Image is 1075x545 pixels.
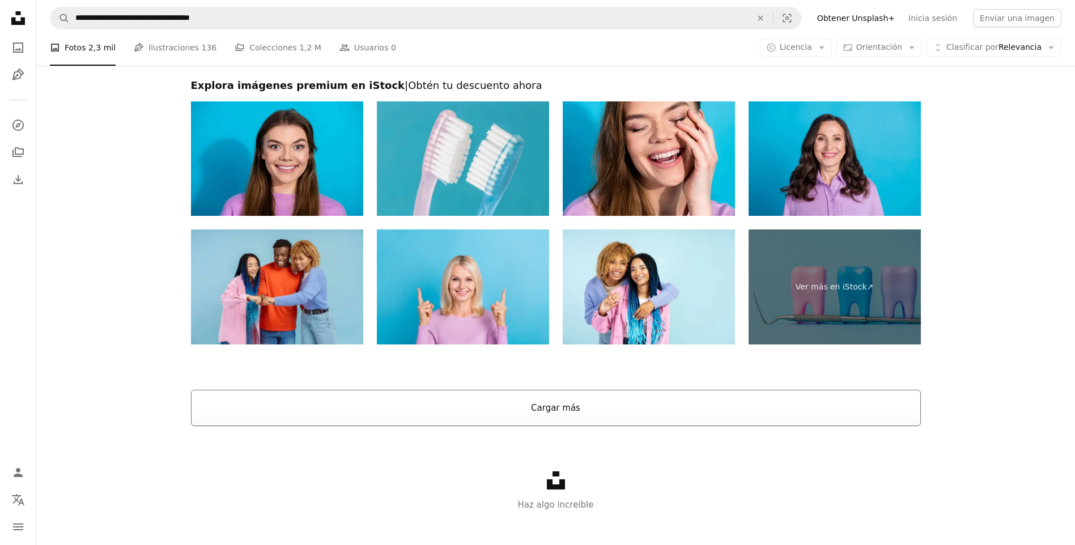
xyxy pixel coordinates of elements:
img: Retrato de amigos afroamericanos positivos sonrientes en atuendo casual dando choque de puños, ab... [191,229,363,344]
span: Orientación [856,42,902,52]
img: Foto de encantadora mujer positiva que usa camisa violeta sonriendo espacio vacío aislado fondo d... [749,101,921,216]
span: Licencia [780,42,812,52]
img: Retrato sonriente pareja de amigos, mujeres afroamericanas en ropa casual colorida con trenzas [563,229,735,344]
img: Joven alegre con un atuendo vibrante sonriendo sobre un fondo azul brillante, irradiando positivi... [191,101,363,216]
img: Cepillo de dientes par [377,101,549,216]
button: Licencia [760,39,832,57]
a: Usuarios 0 [339,29,396,66]
span: Relevancia [946,42,1042,53]
a: Ilustraciones 136 [134,29,216,66]
img: Foto de una alegre y adorable señora mayor que usa ropa elegante, clínica de apertura directa de ... [377,229,549,344]
button: Orientación [836,39,922,57]
button: Borrar [748,7,773,29]
p: Haz algo increíble [36,498,1075,512]
a: Inicio — Unsplash [7,7,29,32]
button: Idioma [7,488,29,511]
a: Explorar [7,114,29,137]
h2: Explora imágenes premium en iStock [191,79,921,92]
button: Enviar una imagen [973,9,1061,27]
button: Clasificar porRelevancia [927,39,1061,57]
form: Encuentra imágenes en todo el sitio [50,7,801,29]
span: Clasificar por [946,42,998,52]
button: Cargar más [191,390,921,426]
a: Inicia sesión [902,9,964,27]
a: Ver más en iStock↗ [749,229,921,344]
a: Ilustraciones [7,63,29,86]
span: | Obtén tu descuento ahora [405,79,542,91]
a: Obtener Unsplash+ [810,9,902,27]
button: Buscar en Unsplash [50,7,70,29]
button: Búsqueda visual [774,7,801,29]
img: Joven sonriente con cabello largo y rubio que viste una elegante sudadera morada sobre un fondo a... [563,101,735,216]
span: 1,2 M [299,41,321,54]
span: 0 [391,41,396,54]
a: Historial de descargas [7,168,29,191]
span: 136 [201,41,216,54]
a: Iniciar sesión / Registrarse [7,461,29,484]
button: Menú [7,516,29,538]
a: Colecciones [7,141,29,164]
a: Colecciones 1,2 M [235,29,321,66]
a: Fotos [7,36,29,59]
